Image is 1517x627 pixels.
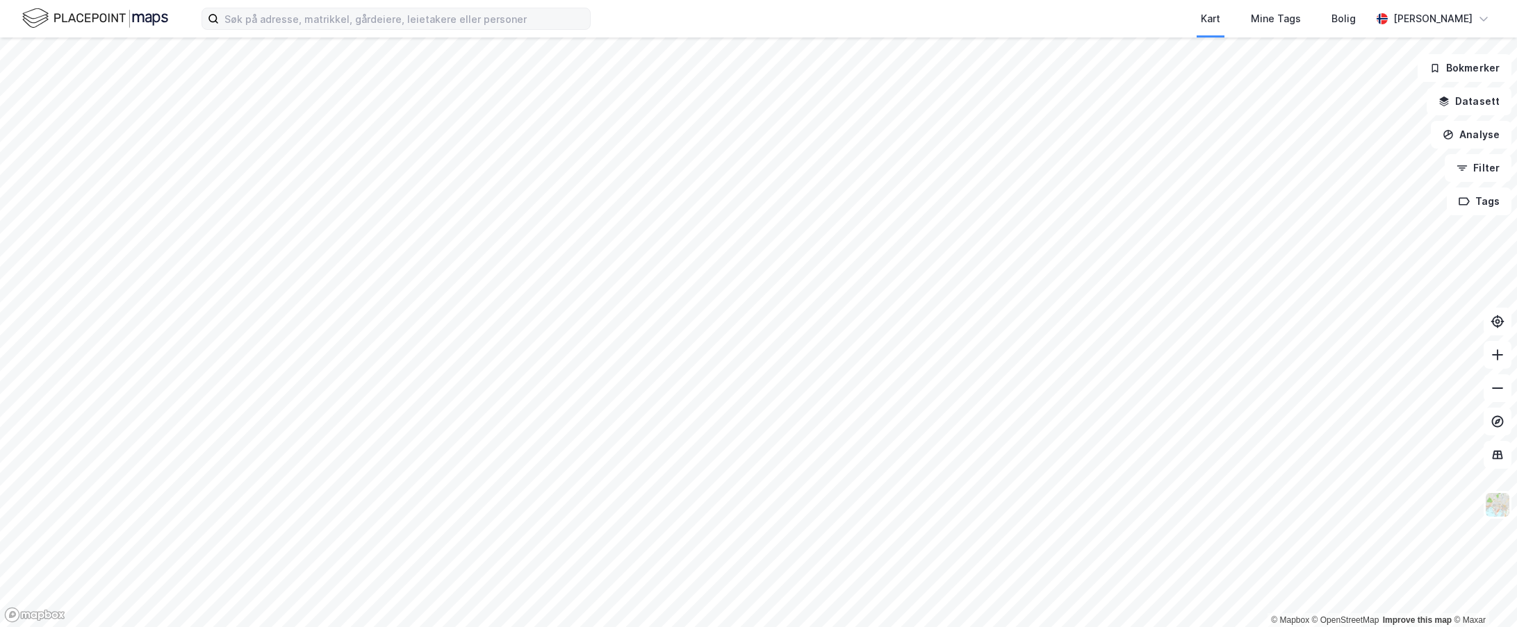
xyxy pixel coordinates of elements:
a: Mapbox [1271,615,1309,625]
input: Søk på adresse, matrikkel, gårdeiere, leietakere eller personer [219,8,590,29]
div: Kart [1201,10,1220,27]
button: Bokmerker [1418,54,1511,82]
div: [PERSON_NAME] [1393,10,1473,27]
button: Analyse [1431,121,1511,149]
button: Datasett [1427,87,1511,115]
button: Tags [1447,187,1511,215]
a: Improve this map [1383,615,1452,625]
div: Kontrollprogram for chat [1448,560,1517,627]
div: Bolig [1331,10,1356,27]
img: Z [1484,492,1511,518]
button: Filter [1445,154,1511,182]
a: OpenStreetMap [1312,615,1379,625]
iframe: Chat Widget [1448,560,1517,627]
img: logo.f888ab2527a4732fd821a326f86c7f29.svg [22,6,168,31]
a: Mapbox homepage [4,607,65,623]
div: Mine Tags [1251,10,1301,27]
